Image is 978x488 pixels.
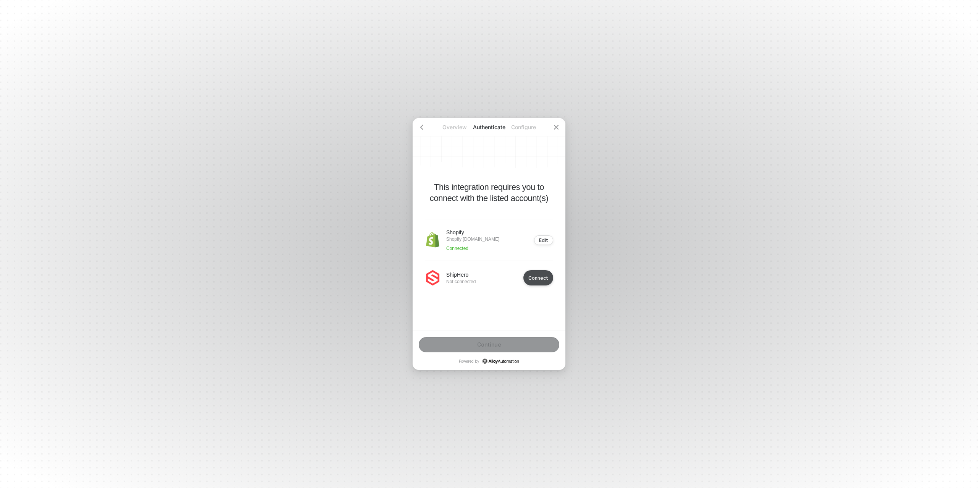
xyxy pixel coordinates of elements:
[446,271,476,279] p: ShipHero
[446,279,476,285] p: Not connected
[506,123,541,131] p: Configure
[425,232,440,248] img: icon
[528,275,548,281] div: Connect
[425,182,553,204] p: This integration requires you to connect with the listed account(s)
[419,124,425,130] span: icon-arrow-left
[419,337,559,352] button: Continue
[553,124,559,130] span: icon-close
[539,237,548,243] div: Edit
[446,245,499,251] p: Connected
[425,270,440,285] img: icon
[446,229,499,236] p: Shopify
[446,236,499,242] p: Shopify [DOMAIN_NAME]
[483,358,519,364] a: icon-success
[523,270,553,285] button: Connect
[459,358,519,364] p: Powered by
[437,123,472,131] p: Overview
[534,235,553,245] button: Edit
[472,123,506,131] p: Authenticate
